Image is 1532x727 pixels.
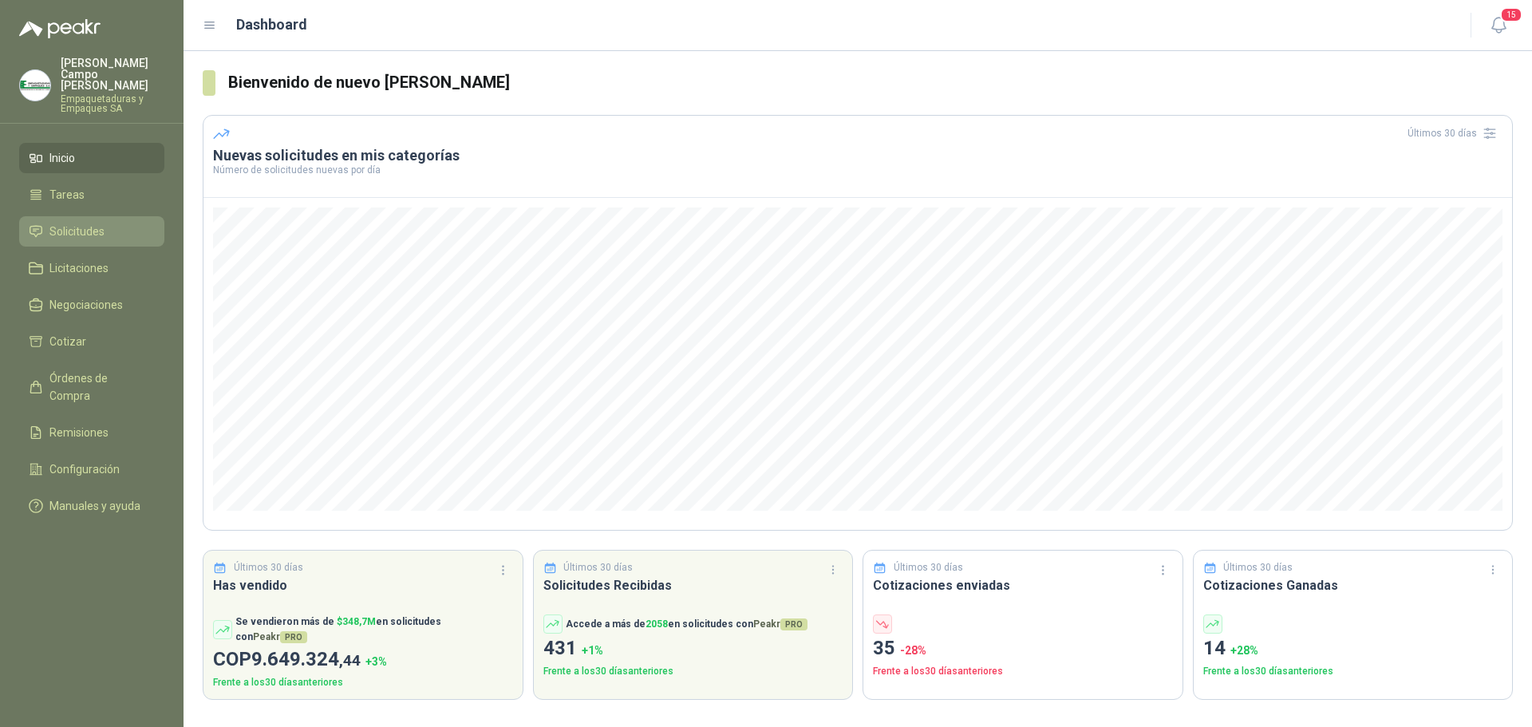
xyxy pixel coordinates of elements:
p: Últimos 30 días [894,560,963,575]
a: Tareas [19,180,164,210]
h3: Has vendido [213,575,513,595]
span: Cotizar [49,333,86,350]
p: Accede a más de en solicitudes con [566,617,807,632]
span: Peakr [753,618,807,630]
a: Órdenes de Compra [19,363,164,411]
span: PRO [280,631,307,643]
span: Licitaciones [49,259,109,277]
p: Frente a los 30 días anteriores [873,664,1173,679]
span: Solicitudes [49,223,105,240]
span: Configuración [49,460,120,478]
span: + 3 % [365,655,387,668]
p: Se vendieron más de en solicitudes con [235,614,513,645]
span: Remisiones [49,424,109,441]
div: Últimos 30 días [1408,121,1502,146]
p: [PERSON_NAME] Campo [PERSON_NAME] [61,57,164,91]
p: Últimos 30 días [234,560,303,575]
p: Frente a los 30 días anteriores [1203,664,1503,679]
img: Logo peakr [19,19,101,38]
span: 2058 [646,618,668,630]
p: Frente a los 30 días anteriores [213,675,513,690]
span: 9.649.324 [251,648,361,670]
h3: Bienvenido de nuevo [PERSON_NAME] [228,70,1513,95]
p: Últimos 30 días [563,560,633,575]
p: Frente a los 30 días anteriores [543,664,843,679]
span: 15 [1500,7,1522,22]
span: Órdenes de Compra [49,369,149,405]
span: Peakr [253,631,307,642]
span: + 1 % [582,644,603,657]
p: 35 [873,634,1173,664]
h3: Nuevas solicitudes en mis categorías [213,146,1502,165]
h3: Cotizaciones enviadas [873,575,1173,595]
span: Tareas [49,186,85,203]
a: Remisiones [19,417,164,448]
span: $ 348,7M [337,616,376,627]
span: + 28 % [1230,644,1258,657]
button: 15 [1484,11,1513,40]
p: 14 [1203,634,1503,664]
p: Número de solicitudes nuevas por día [213,165,1502,175]
h1: Dashboard [236,14,307,36]
a: Solicitudes [19,216,164,247]
p: Últimos 30 días [1223,560,1293,575]
span: ,44 [339,651,361,670]
span: Inicio [49,149,75,167]
a: Configuración [19,454,164,484]
a: Manuales y ayuda [19,491,164,521]
p: Empaquetaduras y Empaques SA [61,94,164,113]
p: COP [213,645,513,675]
h3: Solicitudes Recibidas [543,575,843,595]
a: Negociaciones [19,290,164,320]
a: Cotizar [19,326,164,357]
h3: Cotizaciones Ganadas [1203,575,1503,595]
span: Manuales y ayuda [49,497,140,515]
span: -28 % [900,644,926,657]
a: Inicio [19,143,164,173]
p: 431 [543,634,843,664]
span: Negociaciones [49,296,123,314]
img: Company Logo [20,70,50,101]
a: Licitaciones [19,253,164,283]
span: PRO [780,618,807,630]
